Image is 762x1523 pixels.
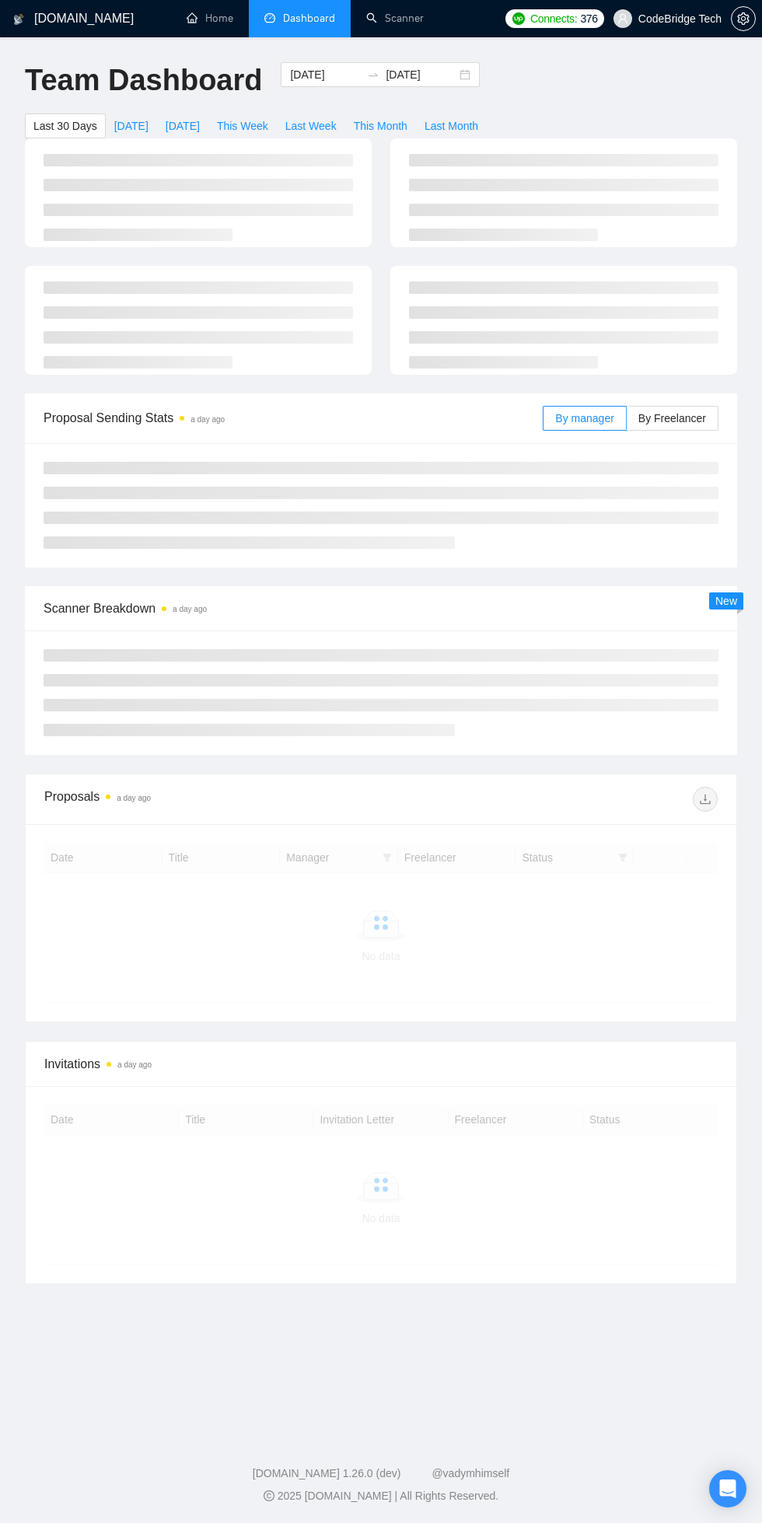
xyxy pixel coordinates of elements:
button: Last Week [277,114,345,138]
span: 376 [580,10,597,27]
button: setting [731,6,756,31]
h1: Team Dashboard [25,62,262,99]
span: Last 30 Days [33,117,97,134]
span: to [367,68,379,81]
div: Open Intercom Messenger [709,1470,746,1507]
a: [DOMAIN_NAME] 1.26.0 (dev) [253,1467,401,1479]
a: @vadymhimself [432,1467,509,1479]
input: End date [386,66,456,83]
time: a day ago [117,794,151,802]
button: [DATE] [157,114,208,138]
time: a day ago [117,1060,152,1069]
span: [DATE] [166,117,200,134]
span: This Week [217,117,268,134]
button: Last 30 Days [25,114,106,138]
a: searchScanner [366,12,424,25]
span: Scanner Breakdown [44,599,718,618]
button: [DATE] [106,114,157,138]
button: This Week [208,114,277,138]
time: a day ago [173,605,207,613]
input: Start date [290,66,361,83]
span: dashboard [264,12,275,23]
span: Last Week [285,117,337,134]
div: Proposals [44,787,381,812]
time: a day ago [190,415,225,424]
span: By Freelancer [638,412,706,424]
button: This Month [345,114,416,138]
span: New [715,595,737,607]
a: homeHome [187,12,233,25]
span: user [617,13,628,24]
img: upwork-logo.png [512,12,525,25]
span: Invitations [44,1054,718,1074]
span: By manager [555,412,613,424]
div: 2025 [DOMAIN_NAME] | All Rights Reserved. [12,1488,750,1504]
span: Dashboard [283,12,335,25]
button: Last Month [416,114,487,138]
span: setting [732,12,755,25]
a: setting [731,12,756,25]
span: This Month [354,117,407,134]
span: [DATE] [114,117,149,134]
img: logo [13,7,24,32]
span: Connects: [530,10,577,27]
span: swap-right [367,68,379,81]
span: Last Month [425,117,478,134]
span: copyright [264,1490,274,1501]
span: Proposal Sending Stats [44,408,543,428]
